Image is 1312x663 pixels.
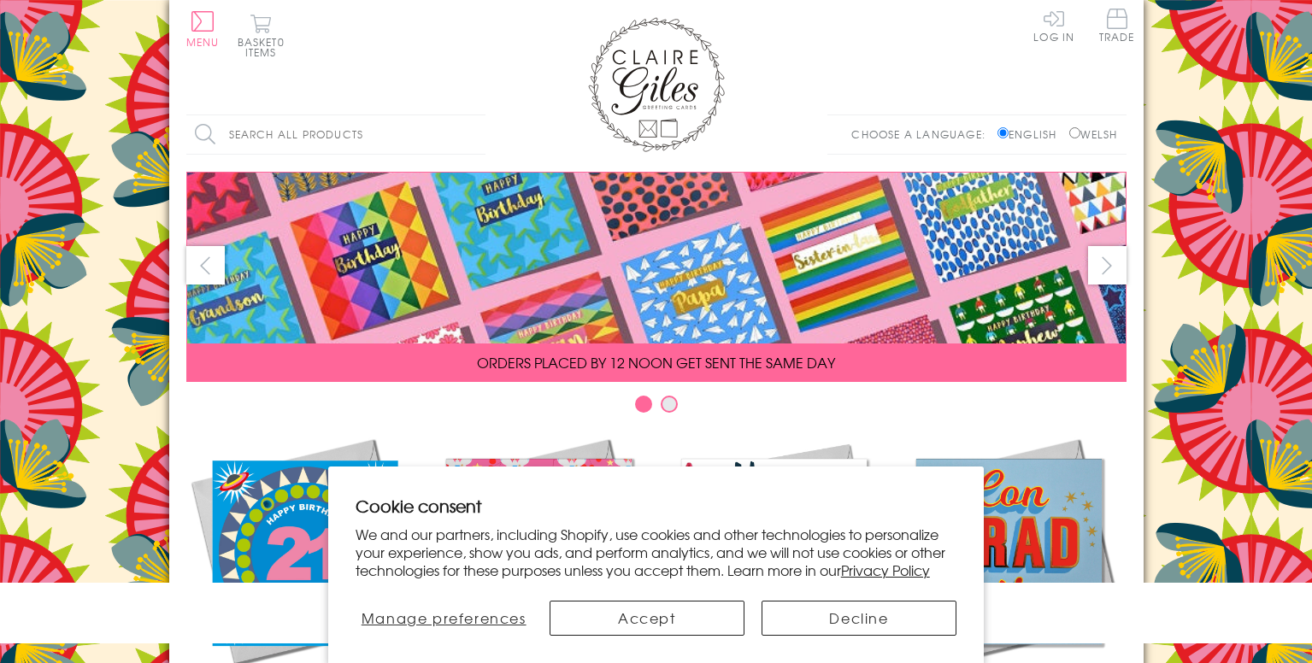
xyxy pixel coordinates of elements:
input: Search [468,115,485,154]
input: English [997,127,1009,138]
p: We and our partners, including Shopify, use cookies and other technologies to personalize your ex... [356,525,957,578]
button: Decline [762,601,956,636]
a: Log In [1033,9,1074,42]
span: Trade [1099,9,1135,42]
input: Welsh [1069,127,1080,138]
a: Trade [1099,9,1135,45]
label: Welsh [1069,126,1118,142]
p: Choose a language: [851,126,994,142]
span: Menu [186,34,220,50]
h2: Cookie consent [356,494,957,518]
img: Claire Giles Greetings Cards [588,17,725,152]
button: Manage preferences [356,601,532,636]
div: Carousel Pagination [186,395,1127,421]
label: English [997,126,1065,142]
button: next [1088,246,1127,285]
button: Carousel Page 1 (Current Slide) [635,396,652,413]
button: Basket0 items [238,14,285,57]
span: Manage preferences [362,607,527,628]
a: Privacy Policy [841,560,930,580]
span: 0 items [245,34,285,60]
input: Search all products [186,115,485,154]
span: ORDERS PLACED BY 12 NOON GET SENT THE SAME DAY [477,352,835,373]
button: prev [186,246,225,285]
button: Carousel Page 2 [661,396,678,413]
button: Menu [186,11,220,47]
button: Accept [550,601,744,636]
